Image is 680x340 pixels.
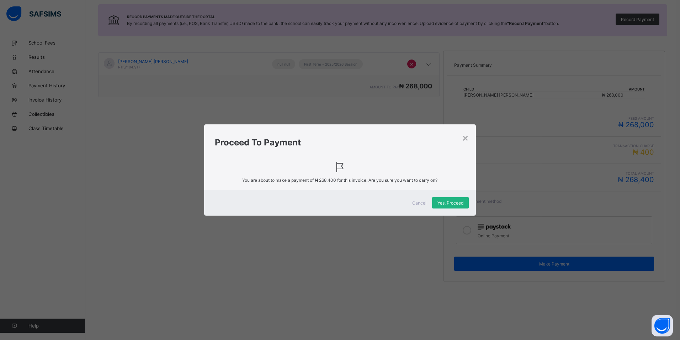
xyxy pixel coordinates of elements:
[462,132,469,144] div: ×
[437,200,463,206] span: Yes, Proceed
[215,177,466,183] span: You are about to make a payment of for this invoice. Are you sure you want to carry on?
[412,200,426,206] span: Cancel
[215,137,466,148] h1: Proceed To Payment
[315,177,336,183] span: ₦ 268,400
[652,315,673,336] button: Open asap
